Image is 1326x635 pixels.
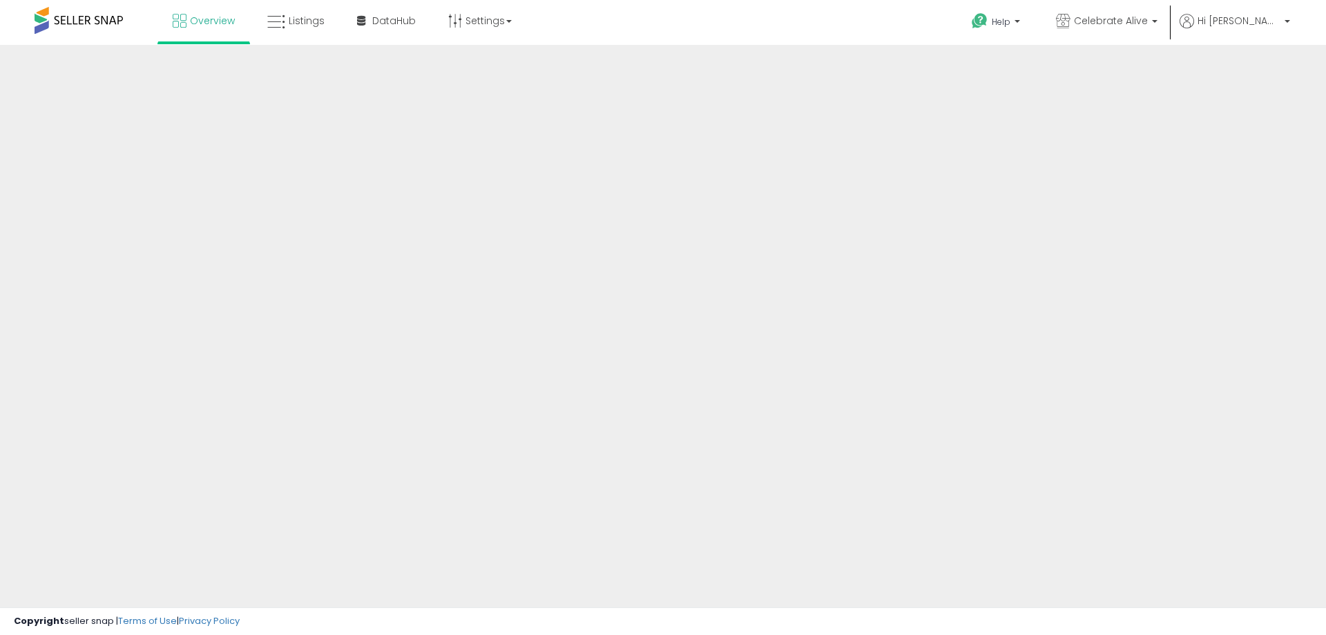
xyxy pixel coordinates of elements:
[179,614,240,627] a: Privacy Policy
[961,2,1034,45] a: Help
[118,614,177,627] a: Terms of Use
[971,12,988,30] i: Get Help
[1180,14,1290,45] a: Hi [PERSON_NAME]
[1198,14,1280,28] span: Hi [PERSON_NAME]
[992,16,1010,28] span: Help
[190,14,235,28] span: Overview
[14,615,240,628] div: seller snap | |
[14,614,64,627] strong: Copyright
[1074,14,1148,28] span: Celebrate Alive
[372,14,416,28] span: DataHub
[289,14,325,28] span: Listings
